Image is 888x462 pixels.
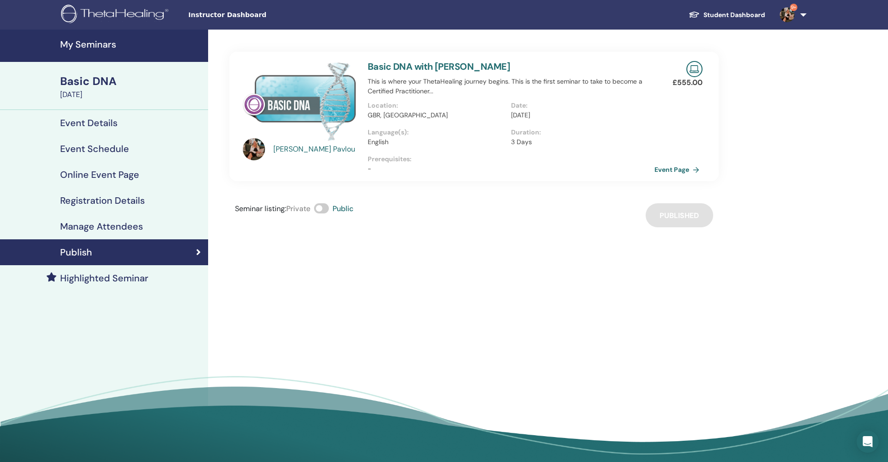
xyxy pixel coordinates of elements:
[511,101,649,110] p: Date :
[60,247,92,258] h4: Publish
[368,101,506,110] p: Location :
[511,110,649,120] p: [DATE]
[60,39,203,50] h4: My Seminars
[60,273,148,284] h4: Highlighted Seminar
[60,143,129,154] h4: Event Schedule
[368,154,654,164] p: Prerequisites :
[681,6,772,24] a: Student Dashboard
[790,4,797,11] span: 9+
[780,7,795,22] img: default.jpg
[60,73,203,89] div: Basic DNA
[60,89,203,100] div: [DATE]
[368,128,506,137] p: Language(s) :
[368,110,506,120] p: GBR, [GEOGRAPHIC_DATA]
[368,164,654,174] p: -
[857,431,879,453] div: Open Intercom Messenger
[689,11,700,18] img: graduation-cap-white.svg
[511,128,649,137] p: Duration :
[188,10,327,20] span: Instructor Dashboard
[286,204,310,213] span: Private
[60,195,145,206] h4: Registration Details
[243,138,265,160] img: default.jpg
[235,204,286,213] span: Seminar listing :
[686,61,703,77] img: Live Online Seminar
[60,117,117,128] h4: Event Details
[333,204,353,213] span: Public
[243,61,357,141] img: Basic DNA
[368,77,654,96] p: This is where your ThetaHealing journey begins. This is the first seminar to take to become a Cer...
[273,144,359,155] a: [PERSON_NAME] Pavlou
[61,5,172,25] img: logo.png
[672,77,703,88] p: £ 555.00
[60,169,139,180] h4: Online Event Page
[368,61,510,73] a: Basic DNA with [PERSON_NAME]
[654,163,703,176] a: Event Page
[60,221,143,232] h4: Manage Attendees
[55,73,208,100] a: Basic DNA[DATE]
[368,137,506,147] p: English
[511,137,649,147] p: 3 Days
